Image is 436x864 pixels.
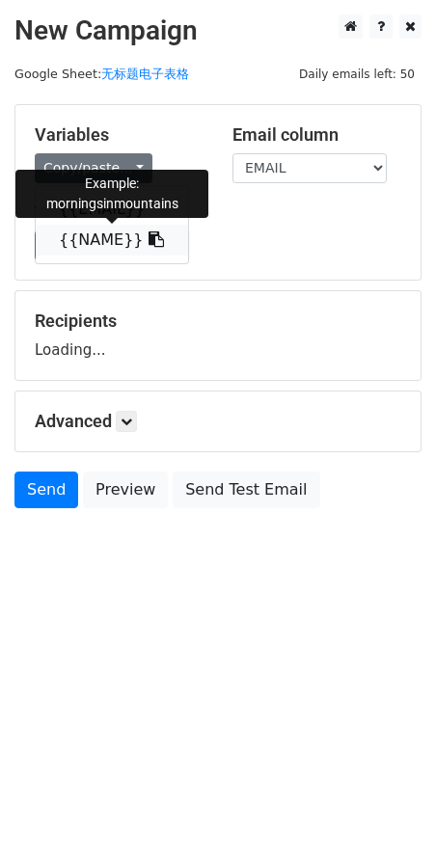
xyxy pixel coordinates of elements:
[15,170,208,218] div: Example: morningsinmountains
[173,472,319,508] a: Send Test Email
[83,472,168,508] a: Preview
[232,124,401,146] h5: Email column
[292,64,422,85] span: Daily emails left: 50
[35,153,152,183] a: Copy/paste...
[36,225,188,256] a: {{NAME}}
[14,14,422,47] h2: New Campaign
[14,67,189,81] small: Google Sheet:
[35,310,401,361] div: Loading...
[14,472,78,508] a: Send
[340,771,436,864] iframe: Chat Widget
[35,124,204,146] h5: Variables
[35,411,401,432] h5: Advanced
[35,310,401,332] h5: Recipients
[292,67,422,81] a: Daily emails left: 50
[101,67,189,81] a: 无标题电子表格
